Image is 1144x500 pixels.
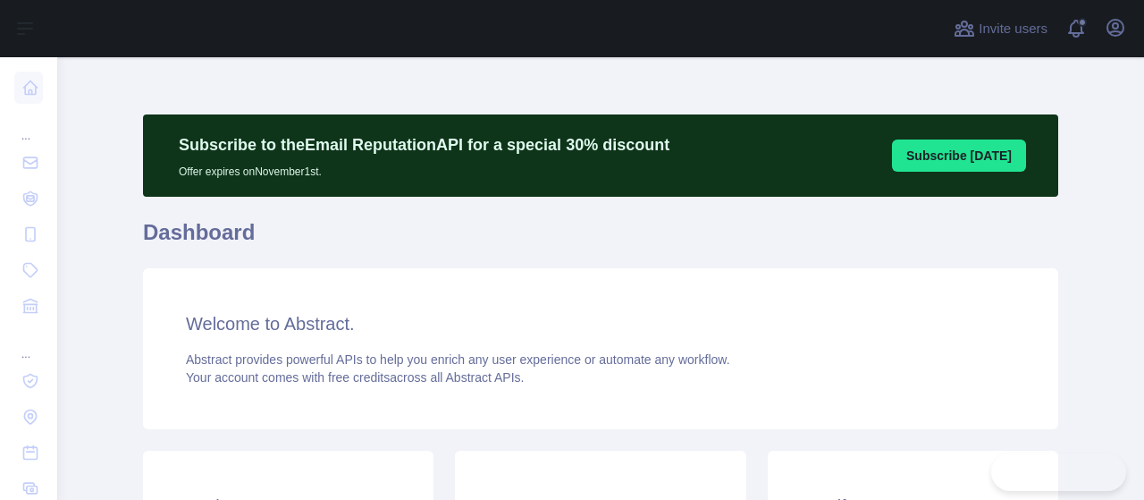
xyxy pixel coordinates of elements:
p: Subscribe to the Email Reputation API for a special 30 % discount [179,132,669,157]
span: Invite users [979,19,1047,39]
div: ... [14,107,43,143]
div: ... [14,326,43,361]
iframe: Toggle Customer Support [991,453,1126,491]
span: free credits [328,370,390,385]
span: Your account comes with across all Abstract APIs. [186,370,524,385]
h3: Welcome to Abstract. [186,311,1015,336]
span: Abstract provides powerful APIs to help you enrich any user experience or automate any workflow. [186,352,730,367]
button: Subscribe [DATE] [892,140,1026,172]
p: Offer expires on November 1st. [179,157,669,179]
button: Invite users [950,14,1051,43]
h1: Dashboard [143,218,1058,261]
